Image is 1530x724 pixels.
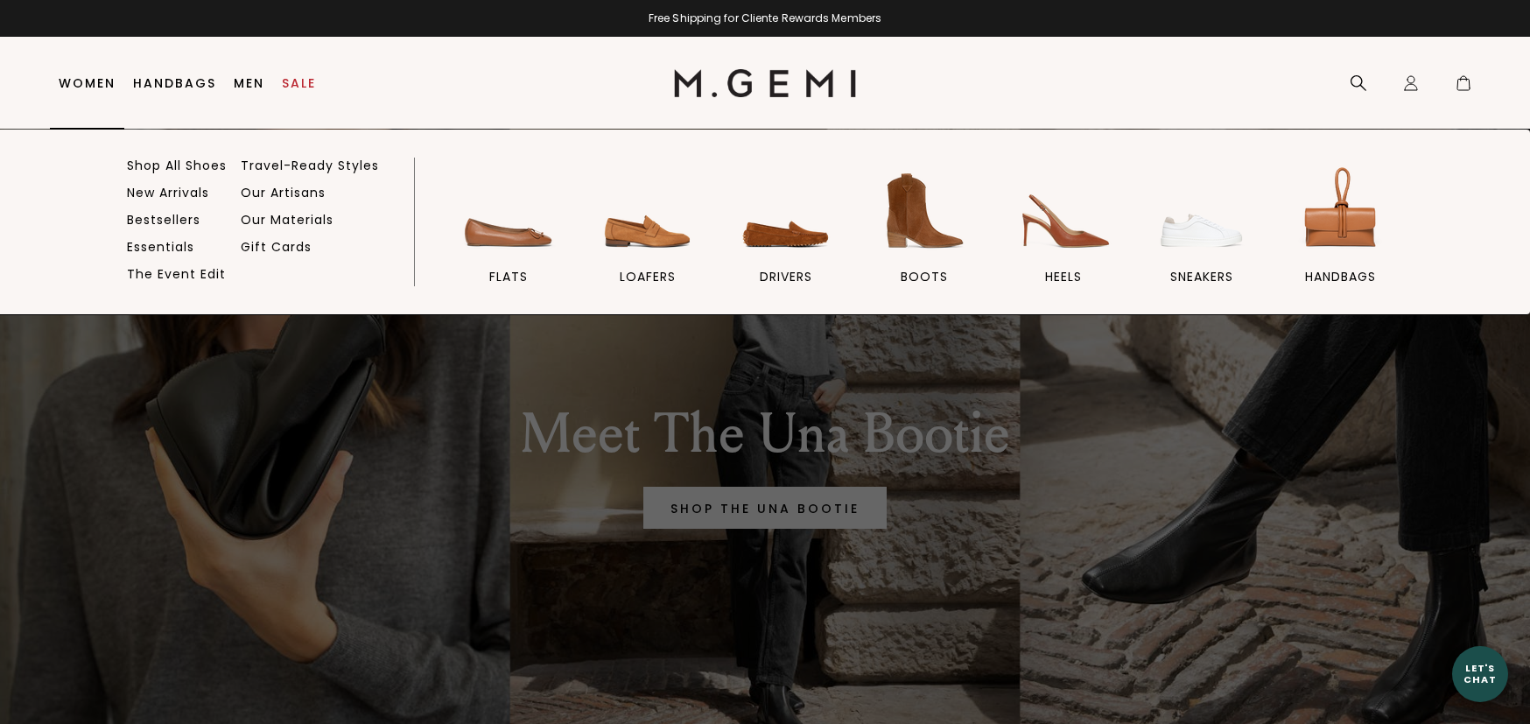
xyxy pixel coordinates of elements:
a: heels [1001,162,1126,314]
a: Gift Cards [241,239,312,255]
div: Let's Chat [1452,663,1508,685]
span: heels [1045,269,1082,285]
span: sneakers [1170,269,1233,285]
img: BOOTS [875,162,973,260]
a: BOOTS [862,162,986,314]
a: Men [234,76,264,90]
a: The Event Edit [127,266,226,282]
a: handbags [1279,162,1403,314]
a: drivers [724,162,848,314]
a: Our Artisans [241,185,326,200]
span: BOOTS [901,269,948,285]
span: handbags [1305,269,1376,285]
a: Sale [282,76,316,90]
a: Handbags [133,76,216,90]
a: Our Materials [241,212,333,228]
img: handbags [1292,162,1390,260]
a: New Arrivals [127,185,209,200]
a: Essentials [127,239,194,255]
span: loafers [620,269,676,285]
a: Bestsellers [127,212,200,228]
img: flats [460,162,558,260]
span: flats [489,269,528,285]
a: Shop All Shoes [127,158,227,173]
img: loafers [599,162,697,260]
span: drivers [760,269,812,285]
img: sneakers [1153,162,1251,260]
a: flats [446,162,571,314]
img: heels [1014,162,1112,260]
img: drivers [737,162,835,260]
a: loafers [585,162,709,314]
a: Travel-Ready Styles [241,158,379,173]
img: M.Gemi [674,69,857,97]
a: sneakers [1140,162,1264,314]
a: Women [59,76,116,90]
